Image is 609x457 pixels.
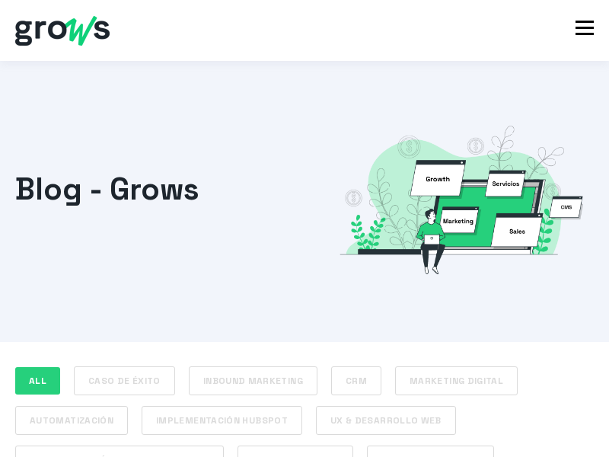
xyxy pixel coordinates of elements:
a: Implementación Hubspot [142,406,302,435]
h1: Blog - Grows [15,168,304,211]
a: CRM [331,366,381,395]
a: Marketing Digital [395,366,518,395]
a: Inbound Marketing [189,366,317,395]
img: Grows consulting [329,123,594,275]
a: Automatización [15,406,128,435]
a: ALL [15,367,60,395]
a: Caso de éxito [74,366,175,395]
a: UX & Desarrollo Web [316,406,456,435]
img: grows - hubspot [15,16,110,46]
